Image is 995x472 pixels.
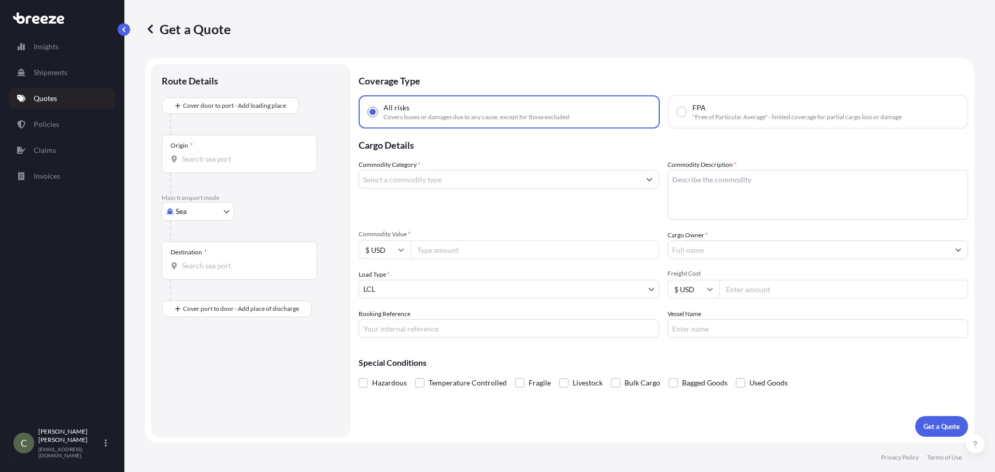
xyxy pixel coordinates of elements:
input: FPA"Free of Particular Average" - limited coverage for partial cargo loss or damage [677,107,686,117]
input: Destination [182,261,304,271]
a: Shipments [9,62,116,83]
p: Special Conditions [359,359,968,367]
a: Privacy Policy [881,453,919,462]
span: Used Goods [749,375,788,391]
span: Sea [176,206,187,217]
input: Select a commodity type [359,170,640,189]
label: Commodity Description [667,160,736,170]
input: Origin [182,154,304,164]
span: FPA [692,103,706,113]
input: Enter name [667,319,968,338]
span: Covers losses or damages due to any cause, except for those excluded [383,113,570,121]
p: Route Details [162,75,218,87]
button: LCL [359,280,659,298]
p: Get a Quote [923,421,960,432]
label: Commodity Category [359,160,420,170]
label: Vessel Name [667,309,701,319]
span: Bulk Cargo [624,375,660,391]
input: Enter amount [719,280,968,298]
button: Get a Quote [915,416,968,437]
button: Select transport [162,202,234,221]
p: Quotes [34,93,57,104]
button: Show suggestions [949,240,968,259]
span: All risks [383,103,409,113]
span: Bagged Goods [682,375,728,391]
div: Destination [170,248,207,256]
input: Full name [668,240,949,259]
label: Booking Reference [359,309,410,319]
span: Fragile [529,375,551,391]
input: Type amount [410,240,659,259]
a: Claims [9,140,116,161]
a: Insights [9,36,116,57]
span: Livestock [573,375,603,391]
a: Invoices [9,166,116,187]
p: Policies [34,119,59,130]
p: Invoices [34,171,60,181]
input: All risksCovers losses or damages due to any cause, except for those excluded [368,107,377,117]
p: Cargo Details [359,128,968,160]
input: Your internal reference [359,319,659,338]
p: Shipments [34,67,67,78]
span: LCL [363,284,375,294]
span: Commodity Value [359,230,659,238]
div: Origin [170,141,193,150]
button: Show suggestions [640,170,659,189]
span: "Free of Particular Average" - limited coverage for partial cargo loss or damage [692,113,902,121]
span: Load Type [359,269,390,280]
a: Terms of Use [927,453,962,462]
p: [EMAIL_ADDRESS][DOMAIN_NAME] [38,446,103,459]
label: Cargo Owner [667,230,708,240]
p: Claims [34,145,56,155]
span: Cover port to door - Add place of discharge [183,304,299,314]
p: Main transport mode [162,194,340,202]
p: Insights [34,41,59,52]
span: Temperature Controlled [429,375,507,391]
a: Quotes [9,88,116,109]
span: Cover door to port - Add loading place [183,101,286,111]
span: Freight Cost [667,269,968,278]
p: Coverage Type [359,64,968,95]
p: [PERSON_NAME] [PERSON_NAME] [38,427,103,444]
button: Cover port to door - Add place of discharge [162,301,312,317]
span: Hazardous [372,375,407,391]
p: Get a Quote [145,21,231,37]
span: C [21,438,27,448]
a: Policies [9,114,116,135]
button: Cover door to port - Add loading place [162,97,299,114]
